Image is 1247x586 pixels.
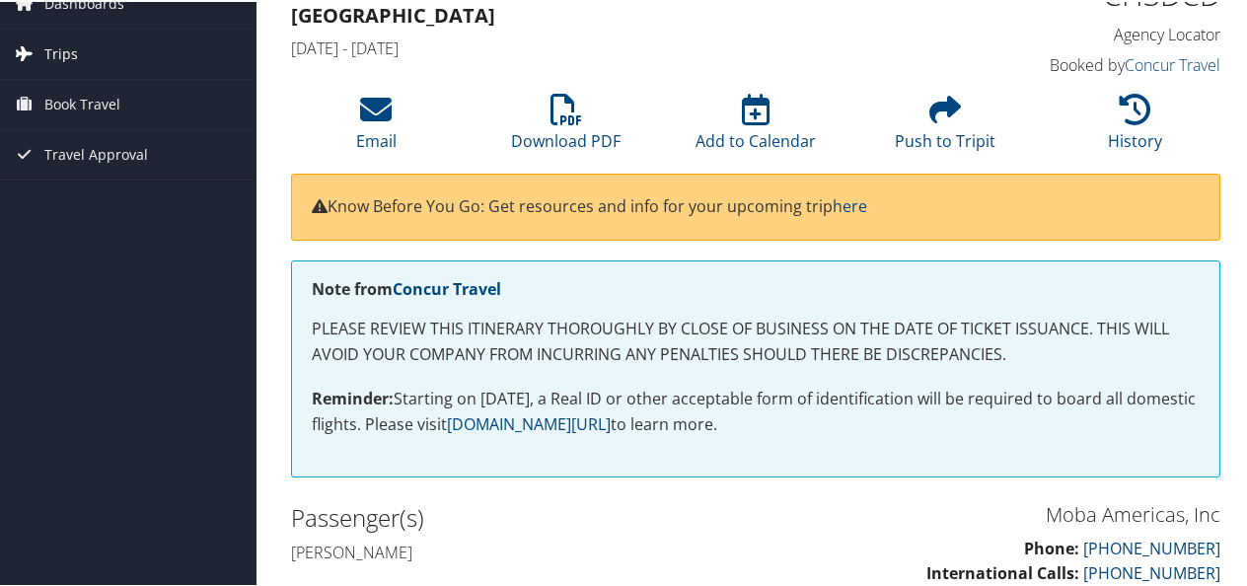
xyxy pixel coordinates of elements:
a: Add to Calendar [696,103,816,150]
a: [PHONE_NUMBER] [1083,536,1220,557]
strong: Note from [312,276,501,298]
p: PLEASE REVIEW THIS ITINERARY THOROUGHLY BY CLOSE OF BUSINESS ON THE DATE OF TICKET ISSUANCE. THIS... [312,315,1200,365]
h4: [DATE] - [DATE] [291,36,981,57]
h3: Moba Americas, Inc [770,499,1220,527]
span: Travel Approval [44,128,148,178]
a: Concur Travel [1125,52,1220,74]
strong: Phone: [1024,536,1079,557]
p: Know Before You Go: Get resources and info for your upcoming trip [312,192,1200,218]
a: Download PDF [511,103,621,150]
a: [DOMAIN_NAME][URL] [447,411,611,433]
a: [PHONE_NUMBER] [1083,560,1220,582]
h4: Agency Locator [1010,22,1220,43]
a: Email [356,103,397,150]
a: Push to Tripit [895,103,995,150]
span: Book Travel [44,78,120,127]
a: here [833,193,867,215]
strong: Reminder: [312,386,394,407]
h4: [PERSON_NAME] [291,540,741,561]
a: Concur Travel [393,276,501,298]
a: History [1108,103,1162,150]
h2: Passenger(s) [291,499,741,533]
span: Trips [44,28,78,77]
strong: International Calls: [926,560,1079,582]
p: Starting on [DATE], a Real ID or other acceptable form of identification will be required to boar... [312,385,1200,435]
h4: Booked by [1010,52,1220,74]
